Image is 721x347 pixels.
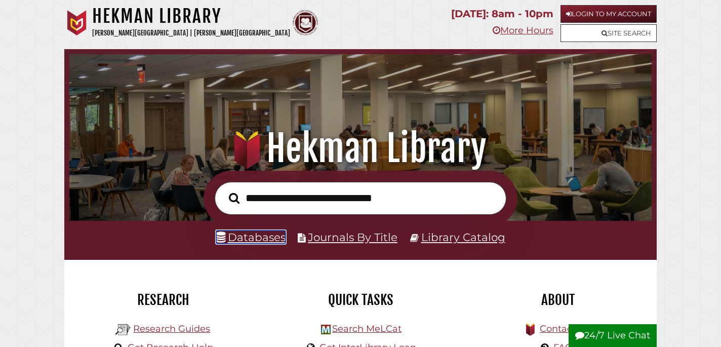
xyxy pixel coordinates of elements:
[308,230,397,244] a: Journals By Title
[216,230,286,244] a: Databases
[560,24,657,42] a: Site Search
[64,10,90,35] img: Calvin University
[560,5,657,23] a: Login to My Account
[540,323,590,334] a: Contact Us
[321,325,331,334] img: Hekman Library Logo
[421,230,505,244] a: Library Catalog
[229,192,239,204] i: Search
[133,323,210,334] a: Research Guides
[293,10,318,35] img: Calvin Theological Seminary
[332,323,402,334] a: Search MeLCat
[92,5,290,27] h1: Hekman Library
[224,190,245,207] button: Search
[92,27,290,39] p: [PERSON_NAME][GEOGRAPHIC_DATA] | [PERSON_NAME][GEOGRAPHIC_DATA]
[269,291,452,309] h2: Quick Tasks
[467,291,649,309] h2: About
[115,322,131,337] img: Hekman Library Logo
[72,291,254,309] h2: Research
[451,5,553,23] p: [DATE]: 8am - 10pm
[80,126,640,171] h1: Hekman Library
[493,25,553,36] a: More Hours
